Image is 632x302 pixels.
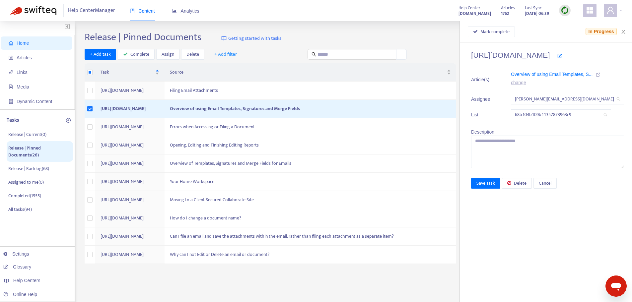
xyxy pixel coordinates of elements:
[165,136,456,154] td: Opening, Editing and Finishing Editing Reports
[165,209,456,227] td: How do I change a document name?
[511,72,593,77] span: Overview of using Email Templates, S...
[515,94,620,104] span: kelly.sofia@fyi.app
[8,206,32,213] p: All tasks ( 94 )
[9,70,13,75] span: link
[606,6,614,14] span: user
[471,178,500,189] button: Save Task
[130,9,135,13] span: book
[539,180,551,187] span: Cancel
[95,173,165,191] td: [URL][DOMAIN_NAME]
[9,99,13,104] span: container
[514,180,527,187] span: Delete
[458,4,480,12] span: Help Center
[13,278,40,283] span: Help Centers
[101,69,154,76] span: Task
[511,80,526,85] a: change
[501,4,515,12] span: Articles
[9,41,13,45] span: home
[10,6,56,15] img: Swifteq
[471,51,624,60] h4: [URL][DOMAIN_NAME]
[471,111,494,118] span: List
[165,191,456,209] td: Moving to a Client Secured Collaborate Site
[172,8,199,14] span: Analytics
[561,6,569,15] img: sync.dc5367851b00ba804db3.png
[468,27,515,37] button: Mark complete
[68,4,115,17] span: Help Center Manager
[8,131,46,138] p: Release | Current ( 0 )
[9,55,13,60] span: account-book
[165,173,456,191] td: Your Home Workspace
[3,292,37,297] a: Online Help
[95,246,165,264] td: [URL][DOMAIN_NAME]
[586,28,616,35] span: In Progress
[95,191,165,209] td: [URL][DOMAIN_NAME]
[66,118,71,123] span: plus-circle
[525,10,549,17] strong: [DATE] 06:39
[90,51,111,58] span: + Add task
[162,51,174,58] span: Assign
[7,116,19,124] p: Tasks
[458,10,491,17] a: [DOMAIN_NAME]
[118,49,155,60] button: Complete
[621,29,626,34] span: close
[471,129,494,135] span: Description
[165,154,456,173] td: Overview of Templates, Signatures and Merge Fields for Emails
[95,118,165,136] td: [URL][DOMAIN_NAME]
[156,49,179,60] button: Assign
[8,165,49,172] p: Release | Backlog ( 68 )
[501,10,509,17] strong: 1762
[515,110,607,120] span: 68b104b109b11357873963c9
[165,100,456,118] td: Overview of using Email Templates, Signatures and Merge Fields
[8,192,41,199] p: Completed ( 1555 )
[95,209,165,227] td: [URL][DOMAIN_NAME]
[533,178,557,189] button: Cancel
[186,51,199,58] span: Delete
[95,100,165,118] td: [URL][DOMAIN_NAME]
[525,4,542,12] span: Last Sync
[476,180,495,187] span: Save Task
[17,55,32,60] span: Articles
[3,264,31,270] a: Glossary
[8,145,71,158] p: Release | Pinned Documents ( 26 )
[605,275,627,297] iframe: Button to launch messaging window
[221,31,281,46] a: Getting started with tasks
[130,51,149,58] span: Complete
[480,28,510,35] span: Mark complete
[17,40,29,46] span: Home
[209,49,242,60] button: + Add filter
[3,251,29,257] a: Settings
[312,52,316,57] span: search
[95,136,165,154] td: [URL][DOMAIN_NAME]
[17,99,52,104] span: Dynamic Content
[181,49,204,60] button: Delete
[17,70,28,75] span: Links
[471,76,494,83] span: Article(s)
[85,31,201,43] h2: Release | Pinned Documents
[502,178,532,189] button: Delete
[616,97,620,101] span: search
[603,113,607,117] span: search
[95,227,165,246] td: [URL][DOMAIN_NAME]
[165,227,456,246] td: Can I file an email and save the attachments within the email, rather than filing each attachment...
[95,82,165,100] td: [URL][DOMAIN_NAME]
[619,29,628,35] button: Close
[85,49,116,60] button: + Add task
[130,8,155,14] span: Content
[165,63,456,82] th: Source
[170,69,446,76] span: Source
[221,36,227,41] img: image-link
[165,82,456,100] td: Filing Email Attachments
[9,85,13,89] span: file-image
[228,35,281,42] span: Getting started with tasks
[586,6,594,14] span: appstore
[214,50,237,58] span: + Add filter
[172,9,177,13] span: area-chart
[471,95,494,103] span: Assignee
[17,84,29,90] span: Media
[8,179,44,186] p: Assigned to me ( 0 )
[95,154,165,173] td: [URL][DOMAIN_NAME]
[165,246,456,264] td: Why can I not Edit or Delete an email or document?
[165,118,456,136] td: Errors when Accessing or Filing a Document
